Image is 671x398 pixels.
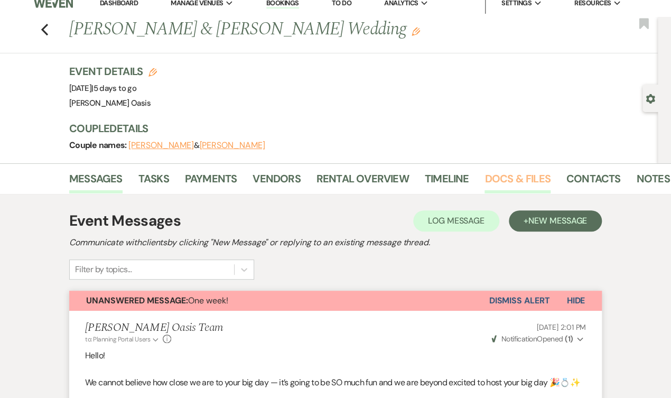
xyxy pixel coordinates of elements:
button: Log Message [413,210,499,232]
a: Contacts [566,170,621,193]
h1: Event Messages [69,210,181,232]
h3: Event Details [69,64,157,79]
span: [DATE] [69,83,136,94]
span: & [128,140,265,151]
button: Unanswered Message:One week! [69,291,489,311]
span: Couple names: [69,140,128,151]
a: Vendors [253,170,300,193]
button: to: Planning Portal Users [85,335,160,344]
h5: [PERSON_NAME] Oasis Team [85,321,223,335]
span: 5 days to go [94,83,136,94]
h2: Communicate with clients by clicking "New Message" or replying to an existing message thread. [69,236,602,249]
span: | [91,83,136,94]
a: Timeline [425,170,469,193]
a: Notes [636,170,669,193]
div: Filter by topics... [75,263,132,276]
button: Open lead details [646,93,655,103]
button: [PERSON_NAME] [199,141,265,150]
span: We cannot believe how close we are to your big day — it’s going to be SO much fun and we are beyo... [85,377,580,388]
span: [PERSON_NAME] Oasis [69,98,151,108]
button: NotificationOpened (1) [490,334,586,345]
span: to: Planning Portal Users [85,335,150,344]
a: Docs & Files [484,170,550,193]
a: Rental Overview [316,170,409,193]
h3: Couple Details [69,121,647,136]
a: Payments [185,170,237,193]
strong: ( 1 ) [565,334,573,344]
button: Edit [412,26,420,36]
span: Hide [566,295,585,306]
p: Hello! [85,349,586,363]
strong: Unanswered Message: [86,295,188,306]
span: One week! [86,295,228,306]
span: Notification [501,334,536,344]
button: [PERSON_NAME] [128,141,194,150]
span: [DATE] 2:01 PM [537,322,586,332]
span: Log Message [428,215,484,226]
button: +New Message [509,210,602,232]
button: Hide [549,291,602,311]
span: New Message [528,215,587,226]
h1: [PERSON_NAME] & [PERSON_NAME] Wedding [69,17,536,42]
button: Dismiss Alert [489,291,549,311]
span: Opened [491,334,573,344]
a: Messages [69,170,123,193]
a: Tasks [138,170,169,193]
